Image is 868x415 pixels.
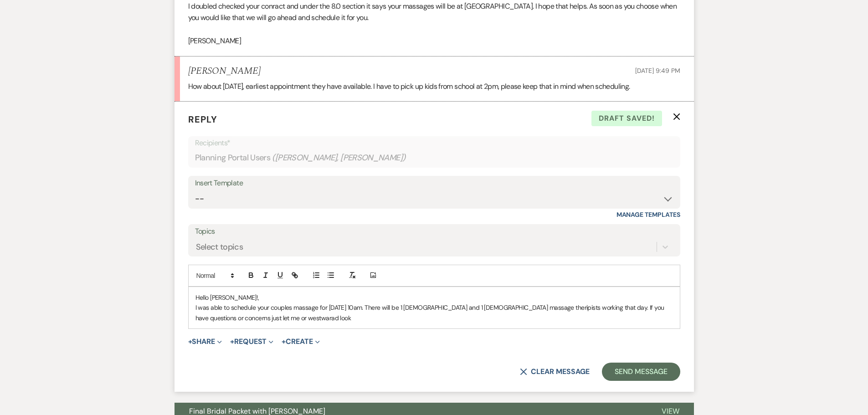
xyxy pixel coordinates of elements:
p: I doubled checked your conract and under the 8.0 section it says your massages will be at [GEOGRA... [188,0,680,24]
button: Create [282,338,319,345]
p: [PERSON_NAME] [188,35,680,47]
span: ( [PERSON_NAME], [PERSON_NAME] ) [272,152,406,164]
span: Reply [188,113,217,125]
p: How about [DATE], earliest appointment they have available. I have to pick up kids from school at... [188,81,680,92]
button: Clear message [520,368,589,375]
div: Select topics [196,241,243,253]
div: Planning Portal Users [195,149,673,167]
p: Hello [PERSON_NAME]!, [195,292,673,302]
a: Manage Templates [616,210,680,219]
button: Share [188,338,222,345]
p: I was able to schedule your couples massage for [DATE] 10am. There will be 1 [DEMOGRAPHIC_DATA] a... [195,302,673,323]
label: Topics [195,225,673,238]
p: Recipients* [195,137,673,149]
h5: [PERSON_NAME] [188,66,261,77]
span: + [230,338,234,345]
span: + [282,338,286,345]
span: + [188,338,192,345]
span: Draft saved! [591,111,662,126]
button: Request [230,338,273,345]
div: Insert Template [195,177,673,190]
span: [DATE] 9:49 PM [635,67,680,75]
button: Send Message [602,363,680,381]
